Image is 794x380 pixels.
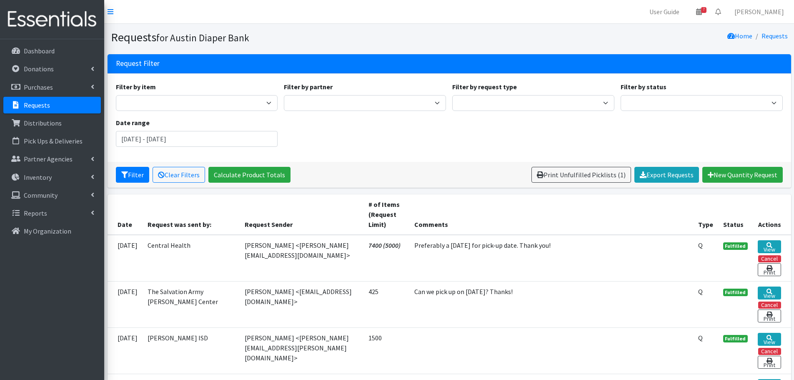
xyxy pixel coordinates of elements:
[3,205,101,221] a: Reports
[3,60,101,77] a: Donations
[758,310,781,322] a: Print
[24,119,62,127] p: Distributions
[24,227,71,235] p: My Organization
[108,327,143,374] td: [DATE]
[409,281,693,327] td: Can we pick up on [DATE]? Thanks!
[698,241,703,249] abbr: Quantity
[723,335,748,342] span: Fulfilled
[208,167,291,183] a: Calculate Product Totals
[143,235,240,282] td: Central Health
[634,167,699,183] a: Export Requests
[758,240,781,253] a: View
[761,32,788,40] a: Requests
[363,235,409,282] td: 7400 (5000)
[3,151,101,167] a: Partner Agencies
[363,194,409,235] th: # of Items (Request Limit)
[698,334,703,342] abbr: Quantity
[3,187,101,204] a: Community
[701,7,706,13] span: 7
[758,287,781,299] a: View
[24,191,58,199] p: Community
[409,235,693,282] td: Preferably a [DATE] for pick-up date. Thank you!
[240,194,364,235] th: Request Sender
[3,97,101,113] a: Requests
[758,302,781,309] button: Cancel
[240,281,364,327] td: [PERSON_NAME] <[EMAIL_ADDRESS][DOMAIN_NAME]>
[693,194,718,235] th: Type
[3,115,101,131] a: Distributions
[116,59,160,68] h3: Request Filter
[24,83,53,91] p: Purchases
[116,131,278,147] input: January 1, 2011 - December 31, 2011
[409,194,693,235] th: Comments
[143,194,240,235] th: Request was sent by:
[758,348,781,355] button: Cancel
[24,47,55,55] p: Dashboard
[3,133,101,149] a: Pick Ups & Deliveries
[153,167,205,183] a: Clear Filters
[24,137,83,145] p: Pick Ups & Deliveries
[452,82,517,92] label: Filter by request type
[24,173,52,181] p: Inventory
[116,118,150,128] label: Date range
[531,167,631,183] a: Print Unfulfilled Picklists (1)
[284,82,333,92] label: Filter by partner
[698,287,703,296] abbr: Quantity
[3,223,101,239] a: My Organization
[108,281,143,327] td: [DATE]
[723,242,748,250] span: Fulfilled
[621,82,666,92] label: Filter by status
[718,194,753,235] th: Status
[758,333,781,346] a: View
[108,235,143,282] td: [DATE]
[689,3,709,20] a: 7
[643,3,686,20] a: User Guide
[143,281,240,327] td: The Salvation Army [PERSON_NAME] Center
[3,5,101,33] img: HumanEssentials
[143,327,240,374] td: [PERSON_NAME] ISD
[727,32,752,40] a: Home
[363,327,409,374] td: 1500
[116,82,156,92] label: Filter by item
[363,281,409,327] td: 425
[728,3,791,20] a: [PERSON_NAME]
[24,155,73,163] p: Partner Agencies
[3,169,101,186] a: Inventory
[116,167,149,183] button: Filter
[156,32,249,44] small: for Austin Diaper Bank
[758,356,781,369] a: Print
[240,327,364,374] td: [PERSON_NAME] <[PERSON_NAME][EMAIL_ADDRESS][PERSON_NAME][DOMAIN_NAME]>
[3,79,101,96] a: Purchases
[3,43,101,59] a: Dashboard
[758,263,781,276] a: Print
[723,289,748,296] span: Fulfilled
[108,194,143,235] th: Date
[24,65,54,73] p: Donations
[758,255,781,262] button: Cancel
[24,101,50,109] p: Requests
[111,30,446,45] h1: Requests
[753,194,791,235] th: Actions
[24,209,47,217] p: Reports
[702,167,783,183] a: New Quantity Request
[240,235,364,282] td: [PERSON_NAME] <[PERSON_NAME][EMAIL_ADDRESS][DOMAIN_NAME]>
